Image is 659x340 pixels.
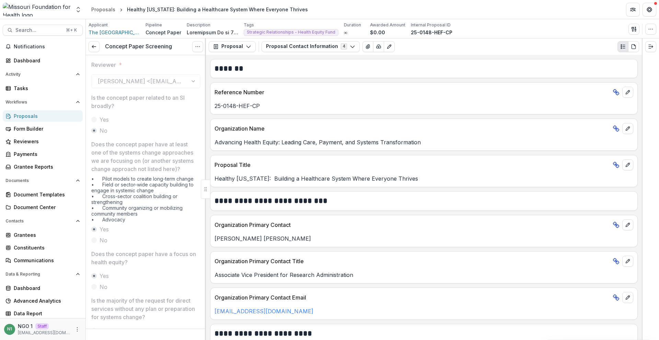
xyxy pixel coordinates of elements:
[344,22,361,28] p: Duration
[146,22,162,28] p: Pipeline
[244,22,254,28] p: Tags
[73,3,83,16] button: Open entity switcher
[411,22,451,28] p: Internal Proposal ID
[14,112,77,120] div: Proposals
[622,87,633,98] button: edit
[14,257,77,264] div: Communications
[3,161,83,172] a: Grantee Reports
[215,161,610,169] p: Proposal Title
[215,234,633,243] p: [PERSON_NAME] [PERSON_NAME]
[645,41,656,52] button: Expand right
[3,148,83,160] a: Payments
[622,219,633,230] button: edit
[344,29,347,36] p: ∞
[105,43,172,50] h3: Concept Paper Screening
[215,293,610,302] p: Organization Primary Contact Email
[7,327,12,331] div: NGO 1
[73,325,81,333] button: More
[91,140,196,173] p: Does the concept paper have at least one of the systems change approaches we are focusing on (or ...
[91,6,115,13] div: Proposals
[14,244,77,251] div: Constituents
[215,174,633,183] p: Healthy [US_STATE]: Building a Healthcare System Where Everyone Thrives
[91,296,196,321] p: Is the majority of the request for direct services without any plan or preparation for systems ch...
[215,221,610,229] p: Organization Primary Contact
[14,163,77,170] div: Grantee Reports
[14,231,77,239] div: Grantees
[146,29,181,36] p: Concept Paper
[3,69,83,80] button: Open Activity
[622,159,633,170] button: edit
[89,22,108,28] p: Applicant
[215,88,610,96] p: Reference Number
[100,327,109,335] span: Yes
[411,29,452,36] p: 25-0148-HEF-CP
[626,3,640,16] button: Partners
[14,85,77,92] div: Tasks
[215,257,610,265] p: Organization Primary Contact Title
[18,323,33,330] p: NGO 1
[100,236,107,244] span: No
[14,204,77,211] div: Document Center
[14,150,77,158] div: Payments
[3,110,83,122] a: Proposals
[15,27,62,33] span: Search...
[14,191,77,198] div: Document Templates
[100,283,107,291] span: No
[3,83,83,94] a: Tasks
[100,116,109,124] span: Yes
[14,125,77,132] div: Form Builder
[3,175,83,186] button: Open Documents
[5,178,73,183] span: Documents
[362,41,373,52] button: View Attached Files
[643,3,656,16] button: Get Help
[14,138,77,145] div: Reviewers
[247,30,335,35] span: Strategic Relationships - Health Equity Fund
[3,136,83,147] a: Reviewers
[3,269,83,280] button: Open Data & Reporting
[100,225,109,233] span: Yes
[187,29,238,36] p: Loremipsum Do si 7885, ame cons adipiscing el Seddoeiu te inc utlab etdol mag aliquaen admi venia...
[3,202,83,213] a: Document Center
[3,308,83,319] a: Data Report
[3,55,83,66] a: Dashboard
[370,29,385,36] p: $0.00
[5,72,73,77] span: Activity
[370,22,405,28] p: Awarded Amount
[3,282,83,294] a: Dashboard
[18,330,70,336] p: [EMAIL_ADDRESS][DOMAIN_NAME]
[5,272,73,277] span: Data & Reporting
[3,25,83,36] button: Search...
[192,41,203,52] button: Options
[89,4,118,14] a: Proposals
[35,323,49,329] p: Staff
[622,256,633,267] button: edit
[628,41,639,52] button: PDF view
[3,97,83,108] button: Open Workflows
[3,216,83,227] button: Open Contacts
[3,255,83,266] a: Communications
[617,41,628,52] button: Plaintext view
[215,102,633,110] p: 25-0148-HEF-CP
[215,138,633,146] p: Advancing Health Equity: Leading Care, Payment, and Systems Transformation
[384,41,395,52] button: Edit as form
[65,26,78,34] div: ⌘ + K
[622,123,633,134] button: edit
[91,176,200,225] div: • Pilot models to create long-term change • Field or sector-wide capacity building to engage in s...
[3,242,83,253] a: Constituents
[14,297,77,304] div: Advanced Analytics
[215,271,633,279] p: Associate Vice President for Research Administration
[3,295,83,306] a: Advanced Analytics
[89,29,140,36] a: The [GEOGRAPHIC_DATA]
[91,250,196,266] p: Does the concept paper have a focus on health equity?
[127,6,308,13] div: Healthy [US_STATE]: Building a Healthcare System Where Everyone Thrives
[14,44,80,50] span: Notifications
[3,123,83,134] a: Form Builder
[262,41,360,52] button: Proposal Contact Information4
[89,4,311,14] nav: breadcrumb
[215,124,610,133] p: Organization Name
[5,219,73,223] span: Contacts
[91,61,116,69] p: Reviewer
[14,57,77,64] div: Dashboard
[3,229,83,241] a: Grantees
